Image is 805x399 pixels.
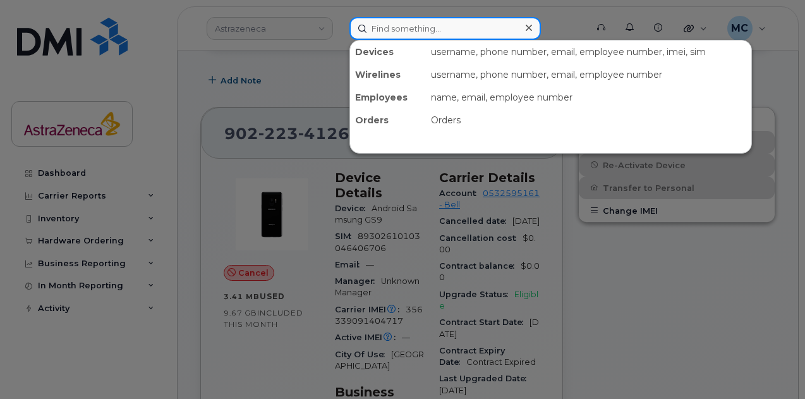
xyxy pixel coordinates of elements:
div: name, email, employee number [426,86,751,109]
div: username, phone number, email, employee number [426,63,751,86]
div: Devices [350,40,426,63]
div: username, phone number, email, employee number, imei, sim [426,40,751,63]
input: Find something... [349,17,541,40]
div: Employees [350,86,426,109]
div: Orders [350,109,426,132]
div: Orders [426,109,751,132]
div: Wirelines [350,63,426,86]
